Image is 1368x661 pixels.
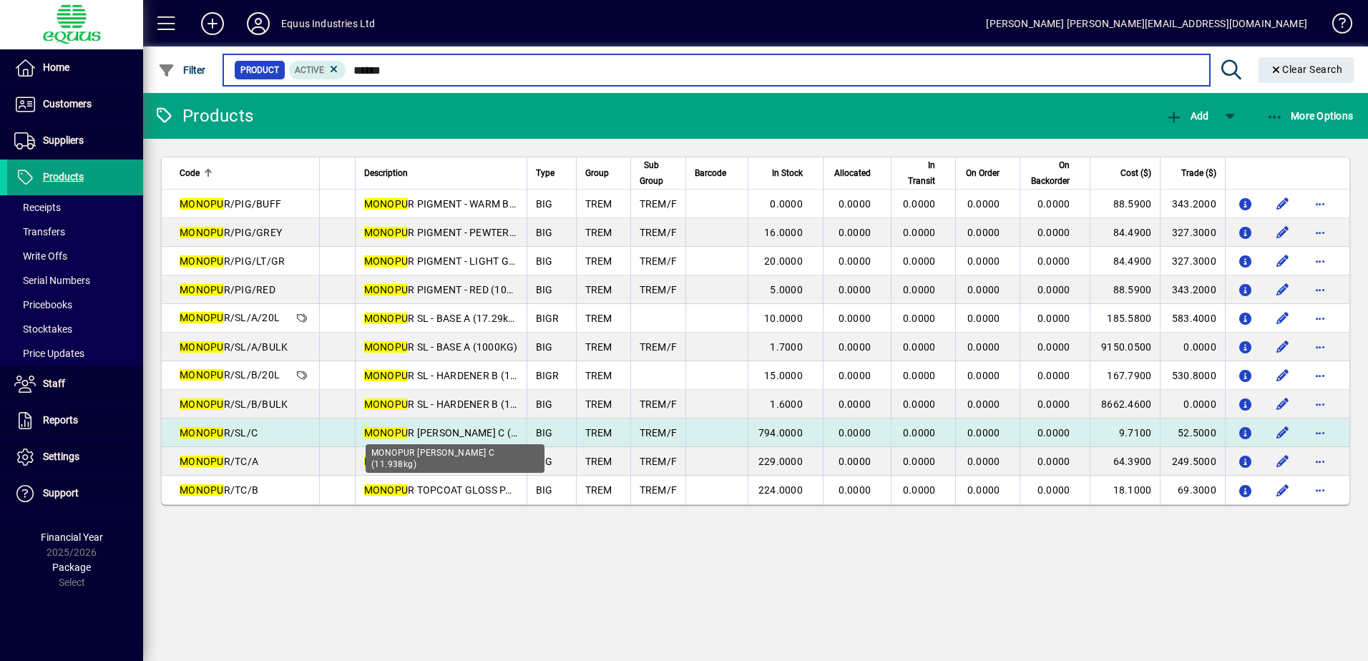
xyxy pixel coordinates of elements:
[364,255,563,267] span: R PIGMENT - LIGHT GREY (10KG)
[1037,198,1070,210] span: 0.0000
[1181,165,1216,181] span: Trade ($)
[839,284,871,295] span: 0.0000
[1037,484,1070,496] span: 0.0000
[640,341,678,353] span: TREM/F
[180,227,224,238] em: MONOPU
[1160,304,1225,333] td: 583.4000
[839,227,871,238] span: 0.0000
[1271,421,1294,444] button: Edit
[1090,304,1160,333] td: 185.5800
[158,64,206,76] span: Filter
[14,226,65,238] span: Transfers
[180,369,280,381] span: R/SL/B/20L
[640,398,678,410] span: TREM/F
[7,268,143,293] a: Serial Numbers
[1160,247,1225,275] td: 327.3000
[967,227,1000,238] span: 0.0000
[1090,418,1160,447] td: 9.7100
[1271,221,1294,244] button: Edit
[834,165,871,181] span: Allocated
[839,456,871,467] span: 0.0000
[536,484,553,496] span: BIG
[1037,341,1070,353] span: 0.0000
[1037,313,1070,324] span: 0.0000
[1160,447,1225,476] td: 249.5000
[1037,456,1070,467] span: 0.0000
[364,313,409,324] em: MONOPU
[180,427,224,439] em: MONOPU
[1309,192,1332,215] button: More options
[180,165,311,181] div: Code
[364,398,409,410] em: MONOPU
[839,370,871,381] span: 0.0000
[295,65,324,75] span: Active
[903,484,936,496] span: 0.0000
[903,284,936,295] span: 0.0000
[900,157,948,189] div: In Transit
[903,198,936,210] span: 0.0000
[7,341,143,366] a: Price Updates
[640,255,678,267] span: TREM/F
[640,484,678,496] span: TREM/F
[364,255,409,267] em: MONOPU
[585,313,612,324] span: TREM
[536,370,560,381] span: BIGR
[1090,476,1160,504] td: 18.1000
[180,312,280,323] span: R/SL/A/20L
[640,157,665,189] span: Sub Group
[839,341,871,353] span: 0.0000
[43,451,79,462] span: Settings
[1160,361,1225,390] td: 530.8000
[536,227,553,238] span: BIG
[770,284,803,295] span: 5.0000
[7,50,143,86] a: Home
[43,487,79,499] span: Support
[1160,476,1225,504] td: 69.3000
[903,341,936,353] span: 0.0000
[180,312,224,323] em: MONOPU
[180,341,224,353] em: MONOPU
[1271,450,1294,473] button: Edit
[967,370,1000,381] span: 0.0000
[41,532,103,543] span: Financial Year
[839,398,871,410] span: 0.0000
[585,284,612,295] span: TREM
[770,341,803,353] span: 1.7000
[967,313,1000,324] span: 0.0000
[43,171,84,182] span: Products
[903,370,936,381] span: 0.0000
[536,398,553,410] span: BIG
[640,157,678,189] div: Sub Group
[1309,364,1332,387] button: More options
[240,63,279,77] span: Product
[7,220,143,244] a: Transfers
[364,198,564,210] span: R PIGMENT - WARM BUFF (10KG)
[903,227,936,238] span: 0.0000
[1090,333,1160,361] td: 9150.0500
[364,227,409,238] em: MONOPU
[640,227,678,238] span: TREM/F
[1090,190,1160,218] td: 88.5900
[832,165,884,181] div: Allocated
[364,341,409,353] em: MONOPU
[364,484,563,496] span: R TOPCOAT GLOSS PART B (3KG)
[1309,393,1332,416] button: More options
[758,484,803,496] span: 224.0000
[364,427,559,439] span: R [PERSON_NAME] C (11.938kg)
[1271,192,1294,215] button: Edit
[1270,64,1343,75] span: Clear Search
[180,198,281,210] span: R/PIG/BUFF
[180,484,224,496] em: MONOPU
[190,11,235,36] button: Add
[536,284,553,295] span: BIG
[839,255,871,267] span: 0.0000
[1162,103,1212,129] button: Add
[1029,157,1070,189] span: On Backorder
[364,165,408,181] span: Description
[180,198,224,210] em: MONOPU
[967,198,1000,210] span: 0.0000
[964,165,1012,181] div: On Order
[967,427,1000,439] span: 0.0000
[536,313,560,324] span: BIGR
[1309,278,1332,301] button: More options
